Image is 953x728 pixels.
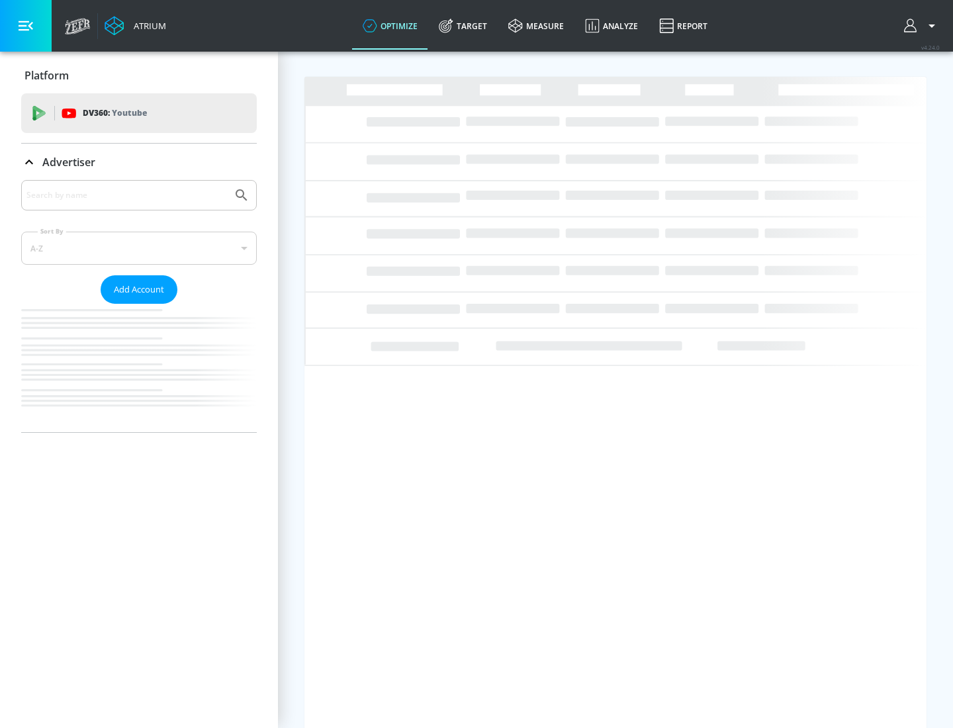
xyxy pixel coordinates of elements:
[498,2,574,50] a: measure
[921,44,940,51] span: v 4.24.0
[428,2,498,50] a: Target
[21,232,257,265] div: A-Z
[21,57,257,94] div: Platform
[101,275,177,304] button: Add Account
[105,16,166,36] a: Atrium
[21,93,257,133] div: DV360: Youtube
[26,187,227,204] input: Search by name
[128,20,166,32] div: Atrium
[112,106,147,120] p: Youtube
[352,2,428,50] a: optimize
[24,68,69,83] p: Platform
[649,2,718,50] a: Report
[21,144,257,181] div: Advertiser
[21,304,257,432] nav: list of Advertiser
[574,2,649,50] a: Analyze
[38,227,66,236] label: Sort By
[21,180,257,432] div: Advertiser
[114,282,164,297] span: Add Account
[42,155,95,169] p: Advertiser
[83,106,147,120] p: DV360:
